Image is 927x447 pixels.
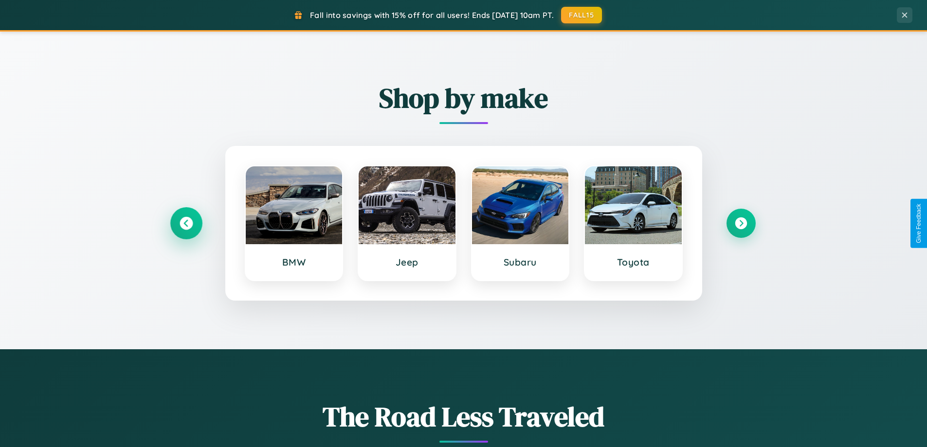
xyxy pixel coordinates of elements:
h3: Toyota [595,256,672,268]
div: Give Feedback [915,204,922,243]
h2: Shop by make [172,79,756,117]
span: Fall into savings with 15% off for all users! Ends [DATE] 10am PT. [310,10,554,20]
button: FALL15 [561,7,602,23]
h3: Subaru [482,256,559,268]
h1: The Road Less Traveled [172,398,756,435]
h3: Jeep [368,256,446,268]
h3: BMW [255,256,333,268]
